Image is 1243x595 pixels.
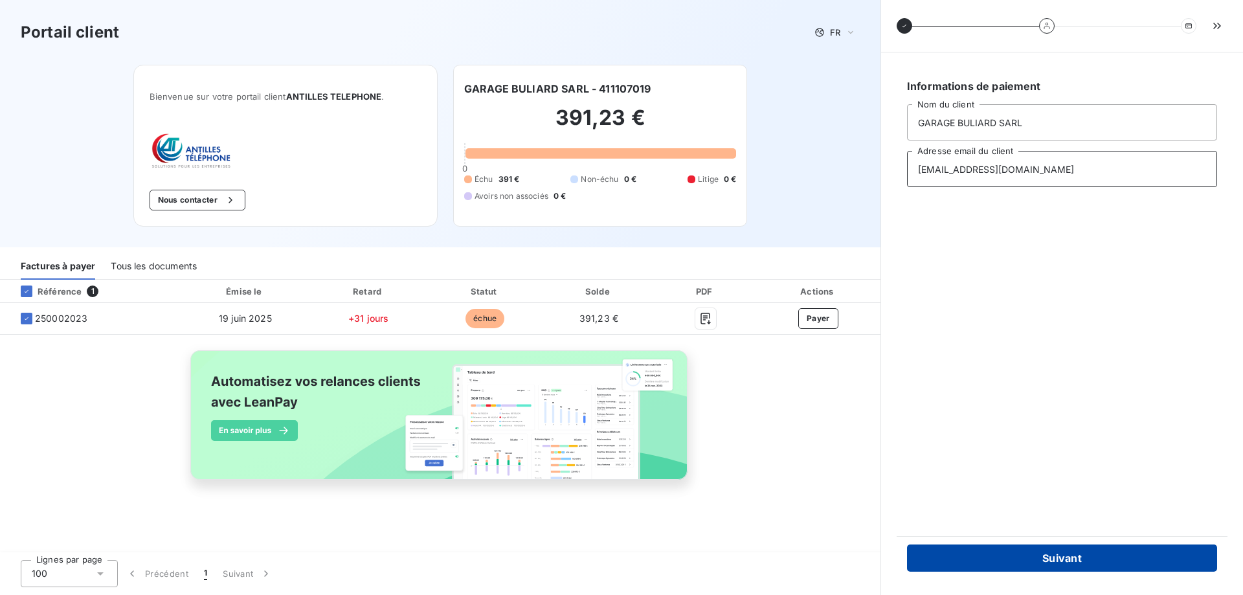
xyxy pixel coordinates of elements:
[204,567,207,580] span: 1
[21,253,95,280] div: Factures à payer
[150,190,245,210] button: Nous contacter
[150,133,232,169] img: Company logo
[907,78,1217,94] h6: Informations de paiement
[430,285,540,298] div: Statut
[554,190,566,202] span: 0 €
[10,286,82,297] div: Référence
[465,309,504,328] span: échue
[581,174,618,185] span: Non-échu
[475,174,493,185] span: Échu
[579,313,618,324] span: 391,23 €
[184,285,307,298] div: Émise le
[475,190,548,202] span: Avoirs non associés
[32,567,47,580] span: 100
[196,560,215,587] button: 1
[286,91,382,102] span: ANTILLES TELEPHONE
[21,21,119,44] h3: Portail client
[462,163,467,174] span: 0
[312,285,425,298] div: Retard
[907,151,1217,187] input: placeholder
[907,104,1217,140] input: placeholder
[798,308,838,329] button: Payer
[464,81,651,96] h6: GARAGE BULIARD SARL - 411107019
[118,560,196,587] button: Précédent
[219,313,272,324] span: 19 juin 2025
[698,174,719,185] span: Litige
[545,285,652,298] div: Solde
[35,312,87,325] span: 250002023
[498,174,520,185] span: 391 €
[464,105,736,144] h2: 391,23 €
[907,544,1217,572] button: Suivant
[215,560,280,587] button: Suivant
[658,285,754,298] div: PDF
[624,174,636,185] span: 0 €
[111,253,197,280] div: Tous les documents
[724,174,736,185] span: 0 €
[179,342,702,502] img: banner
[830,27,840,38] span: FR
[150,91,421,102] span: Bienvenue sur votre portail client .
[348,313,388,324] span: +31 jours
[87,286,98,297] span: 1
[759,285,878,298] div: Actions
